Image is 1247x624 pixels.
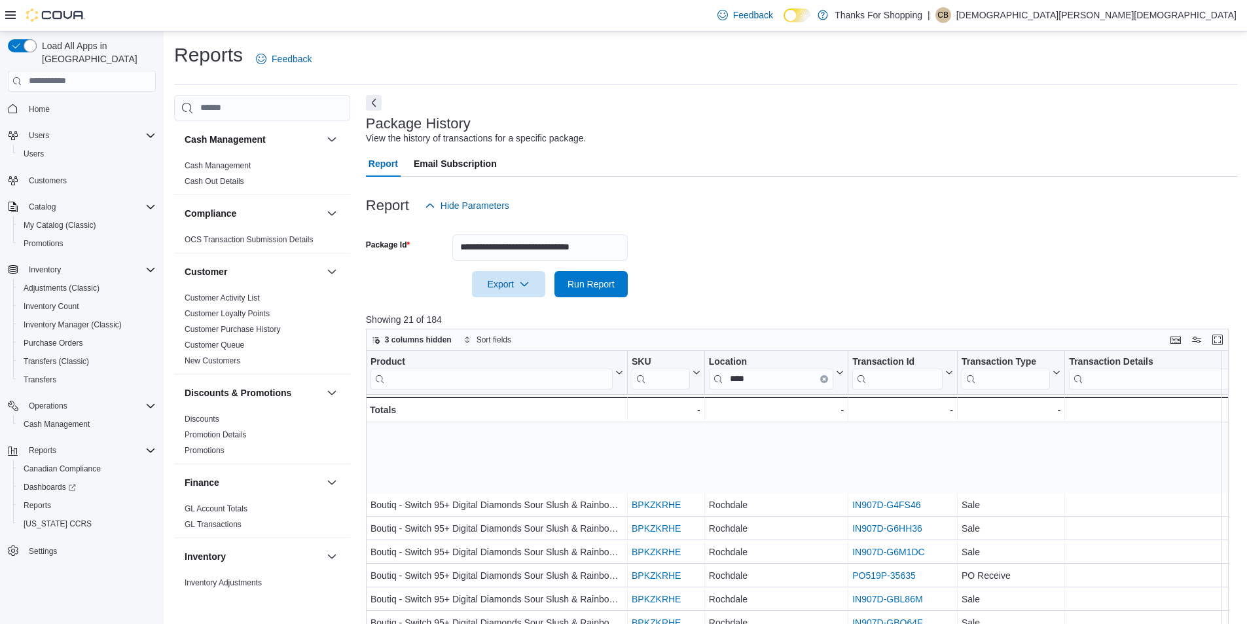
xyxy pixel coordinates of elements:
button: Canadian Compliance [13,460,161,478]
div: Sale [962,544,1060,560]
a: Settings [24,543,62,559]
span: Operations [29,401,67,411]
button: Finance [324,475,340,490]
button: Inventory [3,261,161,279]
div: Location [709,356,833,389]
a: Dashboards [18,479,81,495]
button: Users [24,128,54,143]
span: Catalog [29,202,56,212]
div: Rochdale [709,521,844,536]
div: Customer [174,290,350,374]
span: Purchase Orders [18,335,156,351]
span: GL Transactions [185,519,242,530]
button: Customer [185,265,321,278]
div: Boutiq - Switch 95+ Digital Diamonds Sour Slush & Rainbow Belts - Vape Ready To Use - 2 x 0.5g [370,591,623,607]
button: Product [370,356,623,389]
span: Customer Loyalty Points [185,308,270,319]
a: BPKZKRHE [632,570,681,581]
h3: Cash Management [185,133,266,146]
button: Reports [13,496,161,515]
a: BPKZKRHE [632,547,681,557]
span: Feedback [272,52,312,65]
span: Sort fields [477,335,511,345]
button: Enter fullscreen [1210,332,1225,348]
span: Adjustments (Classic) [18,280,156,296]
a: Customer Purchase History [185,325,281,334]
button: Settings [3,541,161,560]
span: Export [480,271,537,297]
span: Reports [29,445,56,456]
h3: Inventory [185,550,226,563]
span: Settings [24,542,156,559]
button: Promotions [13,234,161,253]
a: IN907D-G4FS46 [852,500,920,510]
a: Discounts [185,414,219,424]
div: Boutiq - Switch 95+ Digital Diamonds Sour Slush & Rainbow Belts - Vape Ready To Use - 2 x 0.5g [370,497,623,513]
span: Cash Management [185,160,251,171]
a: Cash Management [18,416,95,432]
button: SKU [632,356,700,389]
div: Totals [370,402,623,418]
button: Catalog [24,199,61,215]
img: Cova [26,9,85,22]
button: Cash Management [185,133,321,146]
a: [US_STATE] CCRS [18,516,97,532]
button: [US_STATE] CCRS [13,515,161,533]
a: Customer Queue [185,340,244,350]
a: Feedback [251,46,317,72]
button: My Catalog (Classic) [13,216,161,234]
span: Email Subscription [414,151,497,177]
div: Sale [962,497,1060,513]
h3: Report [366,198,409,213]
span: Canadian Compliance [18,461,156,477]
span: Inventory [24,262,156,278]
a: Canadian Compliance [18,461,106,477]
a: Dashboards [13,478,161,496]
button: Next [366,95,382,111]
span: Inventory Manager (Classic) [18,317,156,333]
a: IN907D-G6HH36 [852,523,922,534]
div: Rochdale [709,591,844,607]
button: Cash Management [324,132,340,147]
button: Finance [185,476,321,489]
span: Inventory [29,265,61,275]
button: Discounts & Promotions [324,385,340,401]
div: Transaction Id [852,356,943,368]
div: Rochdale [709,497,844,513]
a: Home [24,101,55,117]
div: Compliance [174,232,350,253]
a: Promotions [185,446,225,455]
a: Promotion Details [185,430,247,439]
span: Catalog [24,199,156,215]
div: Boutiq - Switch 95+ Digital Diamonds Sour Slush & Rainbow Belts - Vape Ready To Use - 2 x 0.5g [370,521,623,536]
button: Transaction Type [962,356,1060,389]
a: Purchase Orders [18,335,88,351]
a: Customers [24,173,72,189]
span: 3 columns hidden [385,335,452,345]
p: [DEMOGRAPHIC_DATA][PERSON_NAME][DEMOGRAPHIC_DATA] [956,7,1237,23]
h1: Reports [174,42,243,68]
a: GL Transactions [185,520,242,529]
button: Compliance [185,207,321,220]
span: Customers [24,172,156,189]
button: Transfers (Classic) [13,352,161,371]
div: - [962,402,1060,418]
div: - [852,402,953,418]
span: [US_STATE] CCRS [24,519,92,529]
a: Inventory Adjustments [185,578,262,587]
span: Transfers (Classic) [24,356,89,367]
div: - [632,402,700,418]
a: Adjustments (Classic) [18,280,105,296]
div: Rochdale [709,544,844,560]
span: New Customers [185,356,240,366]
span: Inventory Count [18,299,156,314]
div: Christian Bishop [935,7,951,23]
span: Discounts [185,414,219,424]
span: Reports [18,498,156,513]
span: Inventory Manager (Classic) [24,320,122,330]
span: Dark Mode [784,22,784,23]
span: Users [24,149,44,159]
a: Cash Out Details [185,177,244,186]
div: SKU URL [632,356,690,389]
